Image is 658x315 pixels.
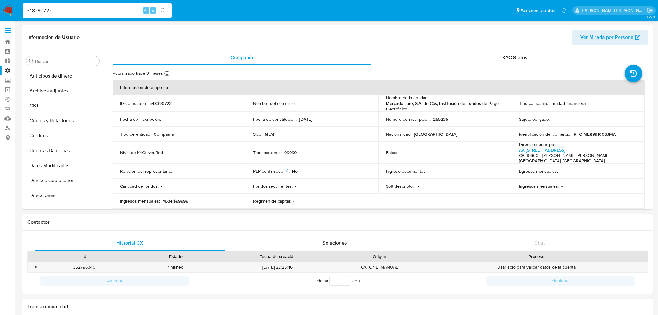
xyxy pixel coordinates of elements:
[400,150,401,155] p: -
[299,116,312,122] p: [DATE]
[293,198,294,204] p: -
[284,150,297,155] p: 99999
[113,70,163,76] p: Actualizado hace 3 meses
[338,253,421,260] div: Origen
[24,203,102,218] button: Dispositivos Point
[574,131,616,137] p: RFC MER991006JMA
[386,183,415,189] p: Soft descriptor :
[226,253,329,260] div: Fecha de creación
[359,278,360,284] span: 1
[647,7,653,14] a: Salir
[27,303,648,310] h1: Transaccionalidad
[386,95,429,101] p: Nombre de la entidad :
[148,150,163,155] p: verified
[27,219,648,225] h1: Contactos
[580,30,633,45] span: Ver Mirada por Persona
[519,153,635,164] h4: CP: 15600 - [PERSON_NAME] [PERSON_NAME], [GEOGRAPHIC_DATA], [GEOGRAPHIC_DATA]
[24,98,102,113] button: CBT
[534,239,545,247] span: Chat
[152,7,154,13] span: s
[433,116,448,122] p: 255235
[386,116,431,122] p: Número de inscripción :
[428,168,429,174] p: -
[572,30,648,45] button: Ver Mirada por Persona
[43,253,126,260] div: Id
[253,116,297,122] p: Fecha de constitución :
[253,150,282,155] p: Transacciones :
[29,59,34,63] button: Buscar
[24,188,102,203] button: Direcciones
[265,131,274,137] p: MLM
[429,253,643,260] div: Proceso
[24,68,102,83] button: Anticipos de dinero
[519,116,550,122] p: Sujeto obligado :
[161,183,162,189] p: -
[503,54,527,61] span: KYC Status
[162,198,188,204] p: MXN $99999
[24,113,102,128] button: Cruces y Relaciones
[149,101,172,106] p: 548390723
[154,131,174,137] p: Compañia
[560,168,562,174] p: -
[24,158,102,173] button: Datos Modificados
[582,7,645,13] p: mercedes.medrano@mercadolibre.com
[120,101,147,106] p: ID de usuario :
[230,54,253,61] span: Compañía
[519,183,559,189] p: Ingresos mensuales :
[40,276,189,286] button: Anterior
[253,198,291,204] p: Régimen de capital :
[519,147,565,153] a: Av. [STREET_ADDRESS]
[120,116,161,122] p: Fecha de inscripción :
[35,264,37,270] div: •
[39,262,130,272] div: 352796340
[24,128,102,143] button: Créditos
[561,183,563,189] p: -
[562,8,567,13] a: Notificaciones
[27,34,80,40] h1: Información de Usuario
[221,262,334,272] div: [DATE] 22:25:46
[334,262,425,272] div: CX_ONE_MANUAL
[519,131,571,137] p: Identificación del comercio :
[134,253,217,260] div: Estado
[253,183,293,189] p: Fondos recurrentes :
[176,168,177,174] p: -
[113,80,645,95] th: Información de empresa
[120,198,160,204] p: Ingresos mensuales :
[120,131,151,137] p: Tipo de entidad :
[550,101,586,106] p: Entidad financiera
[130,262,221,272] div: finished
[24,143,102,158] button: Cuentas Bancarias
[292,168,298,174] p: No
[521,7,555,14] span: Accesos rápidos
[253,168,290,174] p: PEP confirmado :
[425,262,648,272] div: Usar solo para validar datos de la cuenta
[386,101,502,112] p: MercadoLibre, S.A. de C.V., Institución de Fondos de Pago Electrónico
[35,59,97,64] input: Buscar
[120,183,159,189] p: Cantidad de fondos :
[315,276,360,286] span: Página de
[120,150,146,155] p: Nivel de KYC :
[113,209,645,223] th: Datos de contacto
[120,168,173,174] p: Relación del representante :
[519,142,556,147] p: Dirección principal :
[418,183,419,189] p: -
[386,168,425,174] p: Ingreso documental :
[295,183,296,189] p: -
[164,116,165,122] p: -
[414,131,457,137] p: [GEOGRAPHIC_DATA]
[298,101,299,106] p: -
[23,7,172,15] input: Buscar usuario o caso...
[157,6,169,15] button: search-icon
[253,101,296,106] p: Nombre del comercio :
[519,168,558,174] p: Egresos mensuales :
[24,83,102,98] button: Archivos adjuntos
[116,239,143,247] span: Historial CX
[552,116,554,122] p: -
[386,131,411,137] p: Nacionalidad :
[386,150,397,155] p: Fatca :
[322,239,347,247] span: Soluciones
[253,131,262,137] p: Sitio :
[24,173,102,188] button: Devices Geolocation
[144,7,149,13] span: Alt
[486,276,635,286] button: Siguiente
